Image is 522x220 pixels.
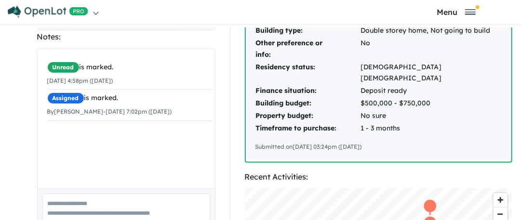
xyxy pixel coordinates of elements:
[393,7,520,16] button: Toggle navigation
[255,37,361,61] td: Other preference or info:
[361,97,502,110] td: $500,000 - $750,000
[361,37,502,61] td: No
[361,122,502,135] td: 1 - 3 months
[255,97,361,110] td: Building budget:
[8,6,88,18] img: Openlot PRO Logo White
[47,92,213,104] div: is marked.
[361,85,502,97] td: Deposit ready
[255,61,361,85] td: Residency status:
[361,110,502,122] td: No sure
[255,142,502,152] div: Submitted on [DATE] 03:24pm ([DATE])
[361,61,502,85] td: [DEMOGRAPHIC_DATA] [DEMOGRAPHIC_DATA]
[255,122,361,135] td: Timeframe to purchase:
[361,25,502,37] td: Double storey home, Not going to build
[37,30,215,43] div: Notes:
[47,77,113,84] small: [DATE] 4:58pm ([DATE])
[423,199,437,217] div: Map marker
[47,62,213,73] div: is marked.
[494,193,508,207] button: Zoom in
[47,92,84,104] span: Assigned
[255,25,361,37] td: Building type:
[47,108,172,115] small: By [PERSON_NAME] - [DATE] 7:02pm ([DATE])
[255,85,361,97] td: Finance situation:
[245,170,512,183] div: Recent Activities:
[255,110,361,122] td: Property budget:
[47,62,80,73] span: Unread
